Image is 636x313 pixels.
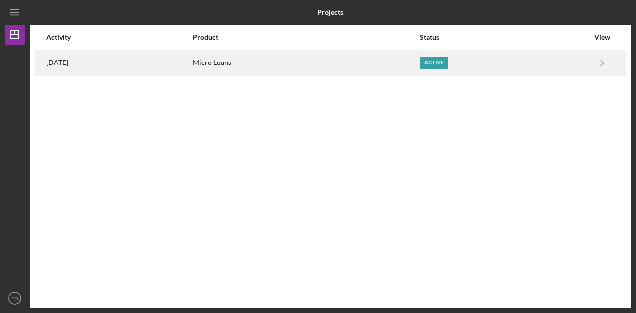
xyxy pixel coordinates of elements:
time: 2025-08-27 19:59 [46,59,68,66]
div: Status [420,33,589,41]
b: Projects [318,8,343,16]
div: Micro Loans [193,51,419,75]
div: Product [193,33,419,41]
button: FO [5,288,25,308]
div: Active [420,57,448,69]
div: View [590,33,615,41]
div: Activity [46,33,192,41]
text: FO [11,296,18,301]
